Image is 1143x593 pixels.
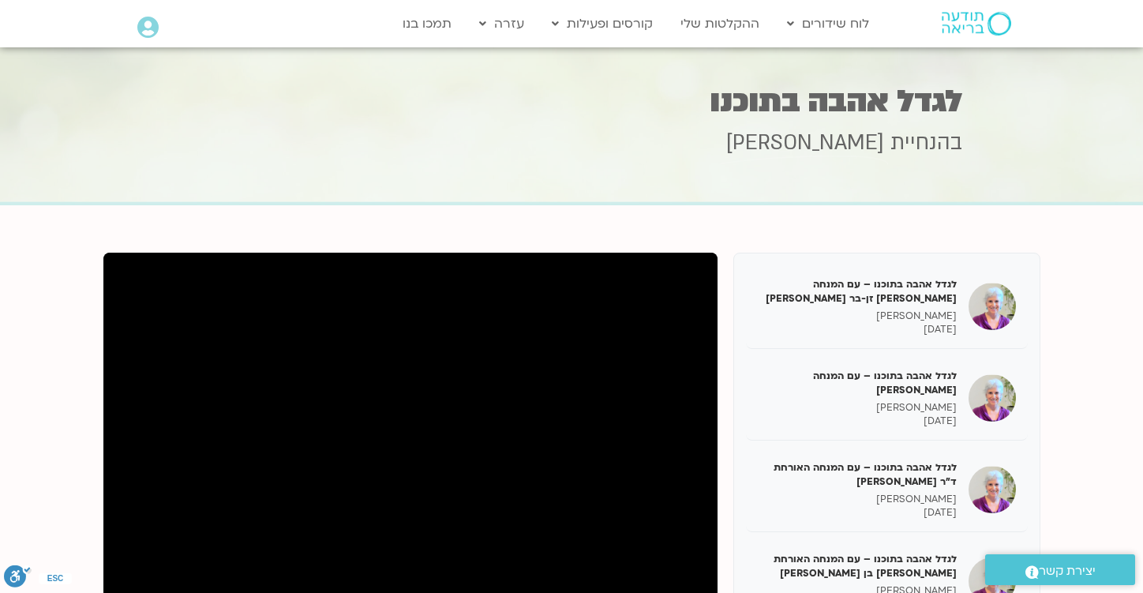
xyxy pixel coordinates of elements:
[181,86,962,117] h1: לגדל אהבה בתוכנו
[758,460,957,489] h5: לגדל אהבה בתוכנו – עם המנחה האורחת ד"ר [PERSON_NAME]
[395,9,459,39] a: תמכו בנו
[942,12,1011,36] img: תודעה בריאה
[1039,561,1096,582] span: יצירת קשר
[758,369,957,397] h5: לגדל אהבה בתוכנו – עם המנחה [PERSON_NAME]
[673,9,767,39] a: ההקלטות שלי
[758,552,957,580] h5: לגדל אהבה בתוכנו – עם המנחה האורחת [PERSON_NAME] בן [PERSON_NAME]
[758,323,957,336] p: [DATE]
[544,9,661,39] a: קורסים ופעילות
[969,466,1016,513] img: לגדל אהבה בתוכנו – עם המנחה האורחת ד"ר נועה אלבלדה
[471,9,532,39] a: עזרה
[969,283,1016,330] img: לגדל אהבה בתוכנו – עם המנחה האורחת צילה זן-בר צור
[890,129,962,157] span: בהנחיית
[758,277,957,306] h5: לגדל אהבה בתוכנו – עם המנחה [PERSON_NAME] זן-בר [PERSON_NAME]
[758,415,957,428] p: [DATE]
[758,401,957,415] p: [PERSON_NAME]
[779,9,877,39] a: לוח שידורים
[758,506,957,520] p: [DATE]
[758,493,957,506] p: [PERSON_NAME]
[969,374,1016,422] img: לגדל אהבה בתוכנו – עם המנחה האורח ענבר בר קמה
[758,310,957,323] p: [PERSON_NAME]
[985,554,1135,585] a: יצירת קשר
